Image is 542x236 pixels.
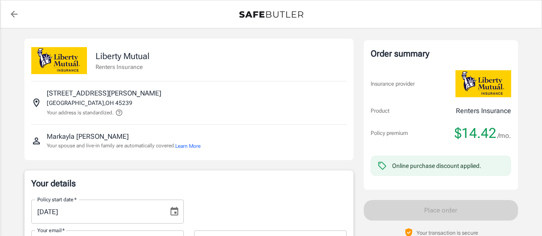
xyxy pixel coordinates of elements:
p: Renters Insurance [96,63,150,71]
p: Your spouse and live-in family are automatically covered. [47,142,201,150]
a: back to quotes [6,6,23,23]
p: Product [371,107,389,115]
p: Markayla [PERSON_NAME] [47,131,129,142]
p: Your address is standardized. [47,109,114,117]
svg: Insured person [31,136,42,146]
img: Liberty Mutual [455,70,511,97]
div: Online purchase discount applied. [392,161,481,170]
button: Choose date, selected date is Sep 26, 2025 [166,203,183,220]
p: [STREET_ADDRESS][PERSON_NAME] [47,88,161,99]
span: $14.42 [455,125,496,142]
input: MM/DD/YYYY [31,200,162,224]
p: Your details [31,177,347,189]
p: Insurance provider [371,80,415,88]
p: Policy premium [371,129,408,137]
label: Policy start date [37,196,77,203]
img: Liberty Mutual [31,47,87,74]
div: Order summary [371,47,511,60]
svg: Insured address [31,98,42,108]
img: Back to quotes [239,11,303,18]
label: Your email [37,227,65,234]
p: Renters Insurance [456,106,511,116]
p: [GEOGRAPHIC_DATA] , OH 45239 [47,99,132,107]
button: Learn More [175,142,201,150]
span: /mo. [497,130,511,142]
p: Liberty Mutual [96,50,150,63]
